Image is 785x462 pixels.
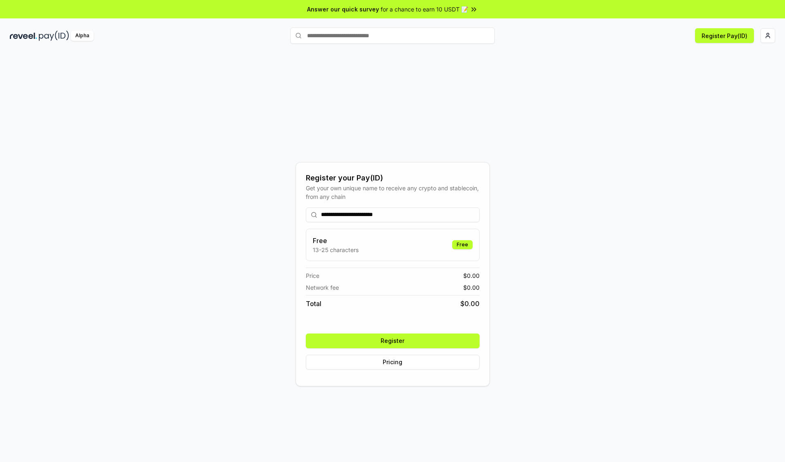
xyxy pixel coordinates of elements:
[463,271,480,280] span: $ 0.00
[306,334,480,348] button: Register
[306,172,480,184] div: Register your Pay(ID)
[306,271,319,280] span: Price
[306,184,480,201] div: Get your own unique name to receive any crypto and stablecoin, from any chain
[463,283,480,292] span: $ 0.00
[306,283,339,292] span: Network fee
[307,5,379,14] span: Answer our quick survey
[306,299,321,309] span: Total
[39,31,69,41] img: pay_id
[10,31,37,41] img: reveel_dark
[460,299,480,309] span: $ 0.00
[71,31,94,41] div: Alpha
[306,355,480,370] button: Pricing
[452,240,473,249] div: Free
[313,246,359,254] p: 13-25 characters
[313,236,359,246] h3: Free
[381,5,468,14] span: for a chance to earn 10 USDT 📝
[695,28,754,43] button: Register Pay(ID)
